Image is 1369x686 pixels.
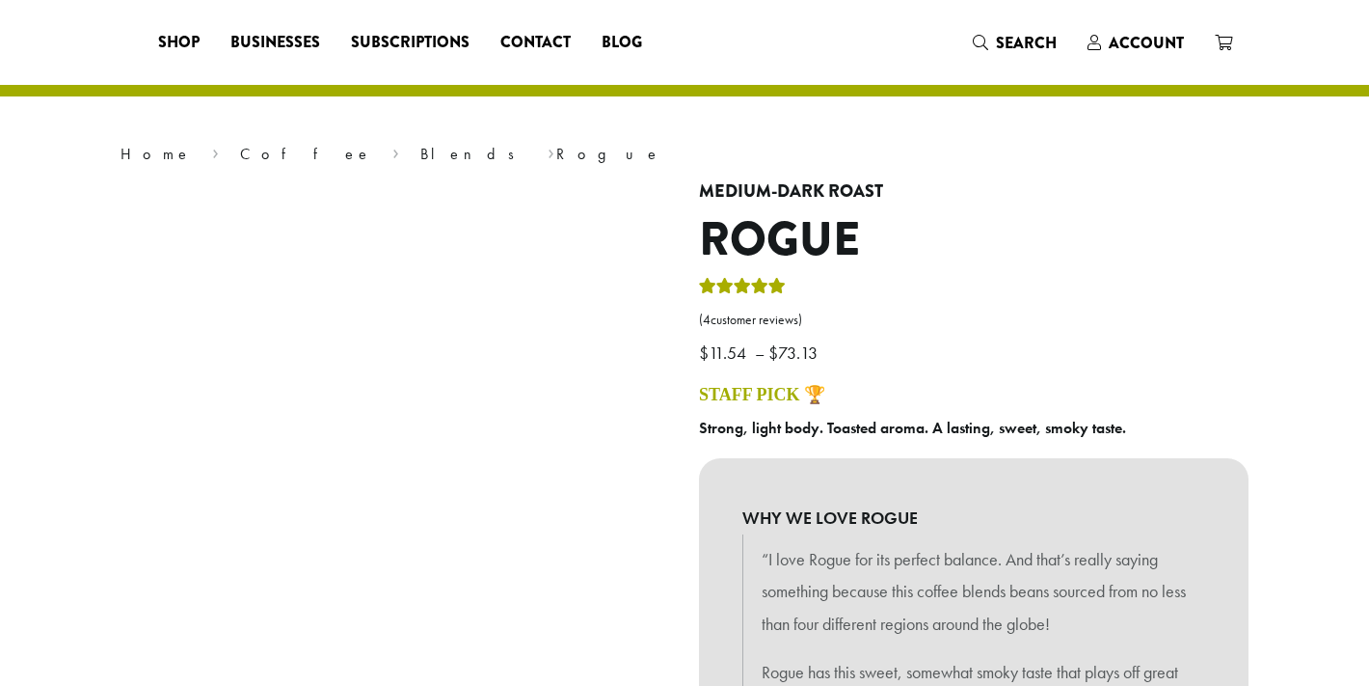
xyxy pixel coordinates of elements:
bdi: 11.54 [699,342,751,364]
b: Strong, light body. Toasted aroma. A lasting, sweet, smoky taste. [699,418,1126,438]
h4: Medium-Dark Roast [699,181,1248,203]
span: Businesses [230,31,320,55]
b: WHY WE LOVE ROGUE [742,502,1205,535]
span: Shop [158,31,200,55]
a: Coffee [240,144,372,164]
span: $ [699,342,709,364]
span: 4 [703,312,711,328]
span: › [548,136,554,166]
span: $ [768,342,778,364]
span: › [392,136,399,166]
bdi: 73.13 [768,342,822,364]
a: Blog [586,27,658,58]
a: Contact [485,27,586,58]
a: Home [121,144,192,164]
span: Account [1109,32,1184,54]
a: Account [1072,27,1199,59]
span: › [212,136,219,166]
span: Contact [500,31,571,55]
a: Blends [420,144,527,164]
a: STAFF PICK 🏆 [699,385,825,404]
div: Rated 5.00 out of 5 [699,275,786,304]
a: Businesses [215,27,336,58]
a: (4customer reviews) [699,311,1248,330]
a: Shop [143,27,215,58]
span: Search [996,32,1057,54]
a: Search [957,27,1072,59]
a: Subscriptions [336,27,485,58]
p: “I love Rogue for its perfect balance. And that’s really saying something because this coffee ble... [762,543,1186,641]
span: – [755,342,765,364]
span: Blog [602,31,642,55]
h1: Rogue [699,212,1248,268]
nav: Breadcrumb [121,143,1248,166]
span: Subscriptions [351,31,470,55]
